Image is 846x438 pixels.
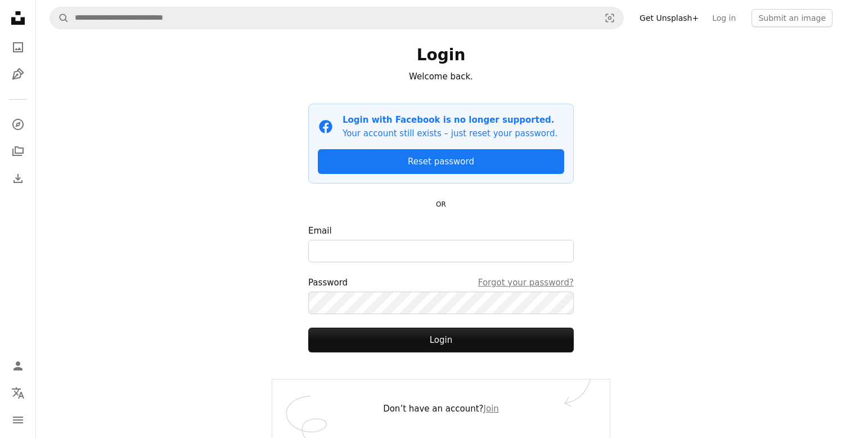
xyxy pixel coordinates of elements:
p: Login with Facebook is no longer supported. [343,113,557,127]
input: Email [308,240,574,262]
a: Photos [7,36,29,59]
div: Password [308,276,574,289]
p: Your account still exists – just reset your password. [343,127,557,140]
button: Visual search [596,7,623,29]
a: Log in / Sign up [7,355,29,377]
label: Email [308,224,574,262]
button: Search Unsplash [50,7,69,29]
a: Collections [7,140,29,163]
h1: Login [308,45,574,65]
a: Reset password [318,149,564,174]
a: Join [484,404,499,414]
button: Menu [7,409,29,431]
input: PasswordForgot your password? [308,292,574,314]
a: Explore [7,113,29,136]
a: Home — Unsplash [7,7,29,32]
small: OR [436,200,446,208]
div: Don’t have an account? [272,379,610,438]
a: Get Unsplash+ [633,9,705,27]
button: Login [308,328,574,352]
p: Welcome back. [308,70,574,83]
a: Illustrations [7,63,29,86]
button: Language [7,382,29,404]
form: Find visuals sitewide [49,7,624,29]
a: Forgot your password? [478,276,574,289]
a: Log in [705,9,742,27]
button: Submit an image [751,9,832,27]
a: Download History [7,167,29,190]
